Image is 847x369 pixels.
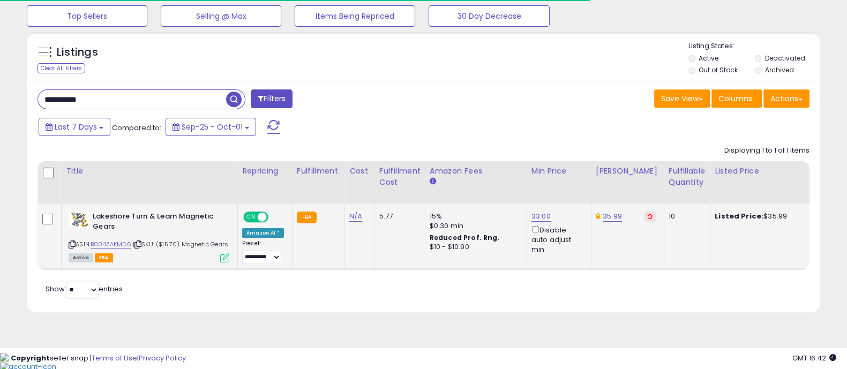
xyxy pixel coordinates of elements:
[430,177,436,186] small: Amazon Fees.
[69,212,90,228] img: 515Gex4IP4L._SL40_.jpg
[430,165,522,177] div: Amazon Fees
[112,123,161,133] span: Compared to:
[244,213,258,222] span: ON
[688,41,820,51] p: Listing States:
[349,211,362,222] a: N/A
[699,65,738,74] label: Out of Stock
[715,212,804,221] div: $35.99
[430,221,519,231] div: $0.30 min
[531,211,551,222] a: 33.00
[242,240,284,263] div: Preset:
[430,212,519,221] div: 15%
[654,89,710,108] button: Save View
[242,165,288,177] div: Repricing
[531,224,583,254] div: Disable auto adjust min
[295,5,415,27] button: Items Being Repriced
[531,165,587,177] div: Min Price
[699,54,718,63] label: Active
[69,212,229,261] div: ASIN:
[93,212,223,234] b: Lakeshore Turn & Learn Magnetic Gears
[161,5,281,27] button: Selling @ Max
[718,93,752,104] span: Columns
[596,165,659,177] div: [PERSON_NAME]
[133,240,228,248] span: | SKU: ($15.70) Magnetic Gears
[379,165,421,188] div: Fulfillment Cost
[429,5,549,27] button: 30 Day Decrease
[764,54,805,63] label: Deactivated
[57,45,98,60] h5: Listings
[27,5,147,27] button: Top Sellers
[715,165,807,177] div: Listed Price
[91,240,131,249] a: B004ZAKMD6
[379,212,417,221] div: 5.77
[715,211,763,221] b: Listed Price:
[182,122,243,132] span: Sep-25 - Oct-01
[349,165,370,177] div: Cost
[669,165,706,188] div: Fulfillable Quantity
[38,63,85,73] div: Clear All Filters
[66,165,233,177] div: Title
[46,284,123,294] span: Show: entries
[166,118,256,136] button: Sep-25 - Oct-01
[297,165,340,177] div: Fulfillment
[764,65,793,74] label: Archived
[669,212,702,221] div: 10
[95,253,113,262] span: FBA
[763,89,809,108] button: Actions
[242,228,284,238] div: Amazon AI *
[251,89,293,108] button: Filters
[711,89,762,108] button: Columns
[724,146,809,156] div: Displaying 1 to 1 of 1 items
[55,122,97,132] span: Last 7 Days
[430,243,519,252] div: $10 - $10.90
[267,213,284,222] span: OFF
[69,253,93,262] span: All listings currently available for purchase on Amazon
[603,211,622,222] a: 35.99
[297,212,317,223] small: FBA
[39,118,110,136] button: Last 7 Days
[430,233,500,242] b: Reduced Prof. Rng.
